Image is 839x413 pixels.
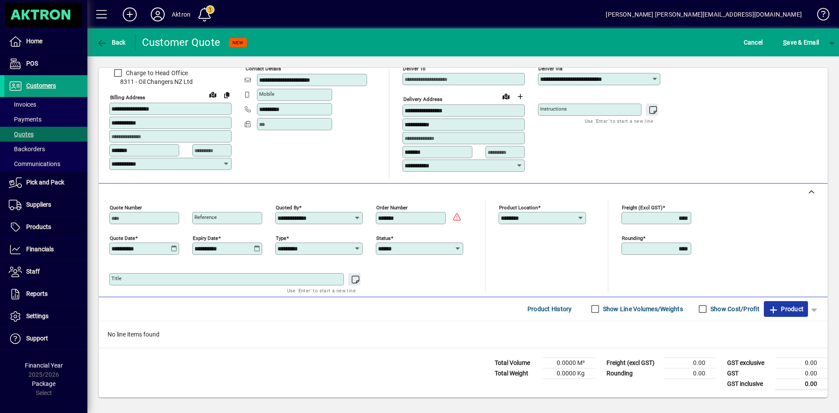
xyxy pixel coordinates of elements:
span: Product [768,302,804,316]
mat-label: Status [376,235,391,241]
mat-label: Title [111,275,121,281]
mat-label: Quote date [110,235,135,241]
button: Product [764,301,808,317]
mat-label: Reference [194,214,217,220]
a: View on map [499,89,513,103]
td: Freight (excl GST) [602,357,663,368]
mat-label: Deliver via [538,66,562,72]
span: Backorders [9,146,45,153]
td: 0.0000 M³ [543,357,595,368]
mat-label: Type [276,235,286,241]
mat-label: Product location [499,204,538,210]
mat-label: Mobile [259,91,274,97]
span: S [783,39,787,46]
span: Back [97,39,126,46]
a: Pick and Pack [4,172,87,194]
td: 0.00 [663,357,716,368]
a: POS [4,53,87,75]
a: Reports [4,283,87,305]
span: Settings [26,312,49,319]
span: Quotes [9,131,34,138]
a: Invoices [4,97,87,112]
td: 0.00 [775,357,828,368]
td: Total Weight [490,368,543,378]
a: Suppliers [4,194,87,216]
span: Customers [26,82,56,89]
label: Show Line Volumes/Weights [601,305,683,313]
a: Home [4,31,87,52]
mat-label: Rounding [622,235,643,241]
div: Aktron [172,7,191,21]
label: Charge to Head Office [124,69,188,77]
td: 0.00 [775,378,828,389]
button: Product History [524,301,576,317]
td: GST [723,368,775,378]
a: Payments [4,112,87,127]
span: Products [26,223,51,230]
span: Package [32,380,55,387]
a: Settings [4,305,87,327]
button: Profile [144,7,172,22]
span: Product History [527,302,572,316]
a: Support [4,328,87,350]
span: Payments [9,116,42,123]
td: 0.0000 Kg [543,368,595,378]
div: Customer Quote [142,35,221,49]
span: Pick and Pack [26,179,64,186]
span: Financial Year [25,362,63,369]
a: Staff [4,261,87,283]
span: Reports [26,290,48,297]
td: GST inclusive [723,378,775,389]
div: [PERSON_NAME] [PERSON_NAME][EMAIL_ADDRESS][DOMAIN_NAME] [606,7,802,21]
mat-label: Freight (excl GST) [622,204,662,210]
mat-label: Quote number [110,204,142,210]
mat-label: Quoted by [276,204,299,210]
button: Choose address [513,90,527,104]
span: NEW [232,40,243,45]
button: Cancel [742,35,765,50]
td: 0.00 [663,368,716,378]
div: No line items found [99,321,828,348]
span: Suppliers [26,201,51,208]
span: ave & Email [783,35,819,49]
td: Total Volume [490,357,543,368]
a: Products [4,216,87,238]
td: Rounding [602,368,663,378]
button: Add [116,7,144,22]
a: Financials [4,239,87,260]
a: Knowledge Base [811,2,828,30]
mat-label: Order number [376,204,408,210]
span: Financials [26,246,54,253]
a: Backorders [4,142,87,156]
app-page-header-button: Back [87,35,135,50]
span: 8311 - Oil Changers NZ Ltd [109,77,232,87]
span: Home [26,38,42,45]
span: Cancel [744,35,763,49]
span: Support [26,335,48,342]
mat-label: Expiry date [193,235,218,241]
a: Quotes [4,127,87,142]
td: GST exclusive [723,357,775,368]
button: Save & Email [779,35,823,50]
mat-label: Instructions [540,106,567,112]
label: Show Cost/Profit [709,305,759,313]
button: Back [94,35,128,50]
span: Invoices [9,101,36,108]
span: Staff [26,268,40,275]
mat-label: Deliver To [403,66,426,72]
a: View on map [206,87,220,101]
a: Communications [4,156,87,171]
span: Communications [9,160,60,167]
td: 0.00 [775,368,828,378]
mat-hint: Use 'Enter' to start a new line [287,285,356,295]
button: Copy to Delivery address [220,88,234,102]
mat-hint: Use 'Enter' to start a new line [585,116,653,126]
span: POS [26,60,38,67]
